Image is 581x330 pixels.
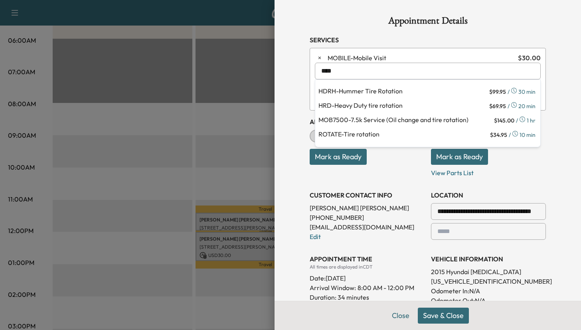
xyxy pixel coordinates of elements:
[492,115,537,126] div: / 1 hr
[431,149,488,165] button: Mark as Ready
[310,222,425,232] p: [EMAIL_ADDRESS][DOMAIN_NAME]
[310,233,321,241] a: Edit
[318,115,492,126] p: 7.5k Service (Oil change and tire rotation)
[494,117,514,124] span: $ 145.00
[318,86,488,97] p: Hummer Tire Rotation
[490,131,507,139] span: $ 34.95
[431,254,546,264] h3: VEHICLE INFORMATION
[310,213,425,222] p: [PHONE_NUMBER]
[310,254,425,264] h3: APPOINTMENT TIME
[518,53,541,63] span: $ 30.00
[418,308,469,324] button: Save & Close
[431,286,546,296] p: Odometer In: N/A
[489,102,506,110] span: $ 69.95
[488,101,537,112] div: / 20 min
[431,267,546,277] p: 2015 Hyundai [MEDICAL_DATA]
[310,270,425,283] div: Date: [DATE]
[310,264,425,270] div: All times are displayed in CDT
[310,283,425,292] p: Arrival Window:
[358,283,414,292] span: 8:00 AM - 12:00 PM
[310,16,546,29] h1: Appointment Details
[488,86,537,97] div: / 30 min
[310,190,425,200] h3: CUSTOMER CONTACT INFO
[318,129,488,140] p: Tire rotation
[310,292,425,302] p: Duration: 34 minutes
[431,190,546,200] h3: LOCATION
[310,117,425,126] h3: Appointment Status
[431,277,546,286] p: [US_VEHICLE_IDENTIFICATION_NUMBER]
[318,101,488,112] p: Heavy Duty tire rotation
[310,132,349,140] span: NOT READY
[310,149,367,165] button: Mark as Ready
[328,53,515,63] span: Mobile Visit
[488,129,537,140] div: / 10 min
[489,88,506,96] span: $ 99.95
[431,165,546,178] p: View Parts List
[310,35,546,45] h3: Services
[431,296,546,305] p: Odometer Out: N/A
[387,308,415,324] button: Close
[310,203,425,213] p: [PERSON_NAME] [PERSON_NAME]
